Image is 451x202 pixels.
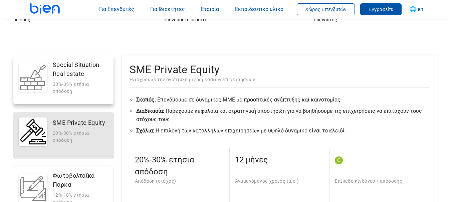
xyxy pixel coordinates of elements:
div: 20%-30% ετήσια απόδοση [53,130,108,144]
div: Φωτοβολταϊκά Πάρκα [53,171,108,189]
div: SME Private Equity [53,118,108,127]
span: Η επιλογή των κατάλληλων επιχειρήσεων με υψηλό δυναμικό είναι το κλειδί [156,127,345,134]
div: Special Situation Real estate [53,60,108,78]
b: Σχόλια: [136,127,154,134]
a: Χώρος Επενδυτών [297,6,355,12]
b: Διαδικασία: [136,108,164,114]
img: Balanced [20,176,46,201]
span: c [337,156,341,164]
button: Χώρος Επενδυτών [297,3,355,15]
div: SME Private Equity [130,63,430,76]
img: Balanced [20,65,46,90]
b: Σκοπός: [136,97,156,103]
span: 🌐 en [410,6,423,12]
span: Για Επενδυτές [99,6,134,12]
span: Για Ιδιοκτήτες [150,6,185,12]
span: 12 μήνες [235,154,324,178]
div: Απόδοση (στόχος) [135,178,224,202]
img: Balanced [20,119,46,144]
div: 30%-35% ετήσια απόδοση [53,81,108,95]
span: Εταιρία [201,6,219,12]
span: Εκπαιδευτικό υλικό [235,6,283,12]
span: Εγγραφείτε [369,7,393,12]
span: 20%-30% ετήσια απόδοση [135,154,224,178]
a: Εγγραφείτε [360,6,402,12]
div: Επίπεδο κινδύνου / απόδοσης [335,178,424,202]
span: Επενδύουμε σε δυναμικές ΜΜΕ με προοπτικές ανάπτυξης και καινοτομίας [157,97,341,103]
button: Εγγραφείτε [360,3,402,15]
span: Χώρος Επενδυτών [305,7,347,12]
div: Ενισχύουμε την ανάπτυξη μικρομεσαίων επιχειρήσεων [130,76,430,87]
div: Αναμενόμενος χρόνος (μ.ο.) [235,178,324,202]
span: Παρέχουμε κεφάλαια και στρατηγική υποστήριξη για να βοηθήσουμε τις επιχειρήσεις να επιτύχουν τους... [136,108,422,123]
